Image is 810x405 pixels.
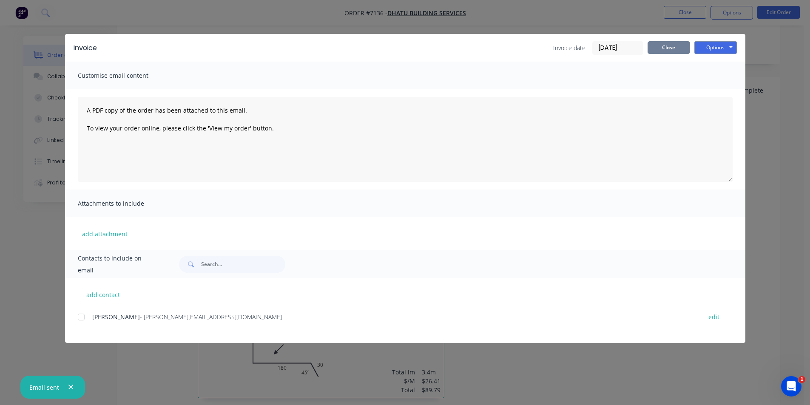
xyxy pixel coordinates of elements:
button: Close [648,41,690,54]
span: [PERSON_NAME] [92,313,140,321]
input: Search... [201,256,285,273]
span: - [PERSON_NAME][EMAIL_ADDRESS][DOMAIN_NAME] [140,313,282,321]
button: edit [703,311,725,323]
span: Attachments to include [78,198,171,210]
iframe: Intercom live chat [781,376,801,397]
span: Contacts to include on email [78,252,158,276]
span: Invoice date [553,43,585,52]
span: 1 [799,376,805,383]
div: Email sent [29,383,59,392]
div: Invoice [74,43,97,53]
button: Options [694,41,737,54]
textarea: A PDF copy of the order has been attached to this email. To view your order online, please click ... [78,97,733,182]
button: add contact [78,288,129,301]
span: Customise email content [78,70,171,82]
button: add attachment [78,227,132,240]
